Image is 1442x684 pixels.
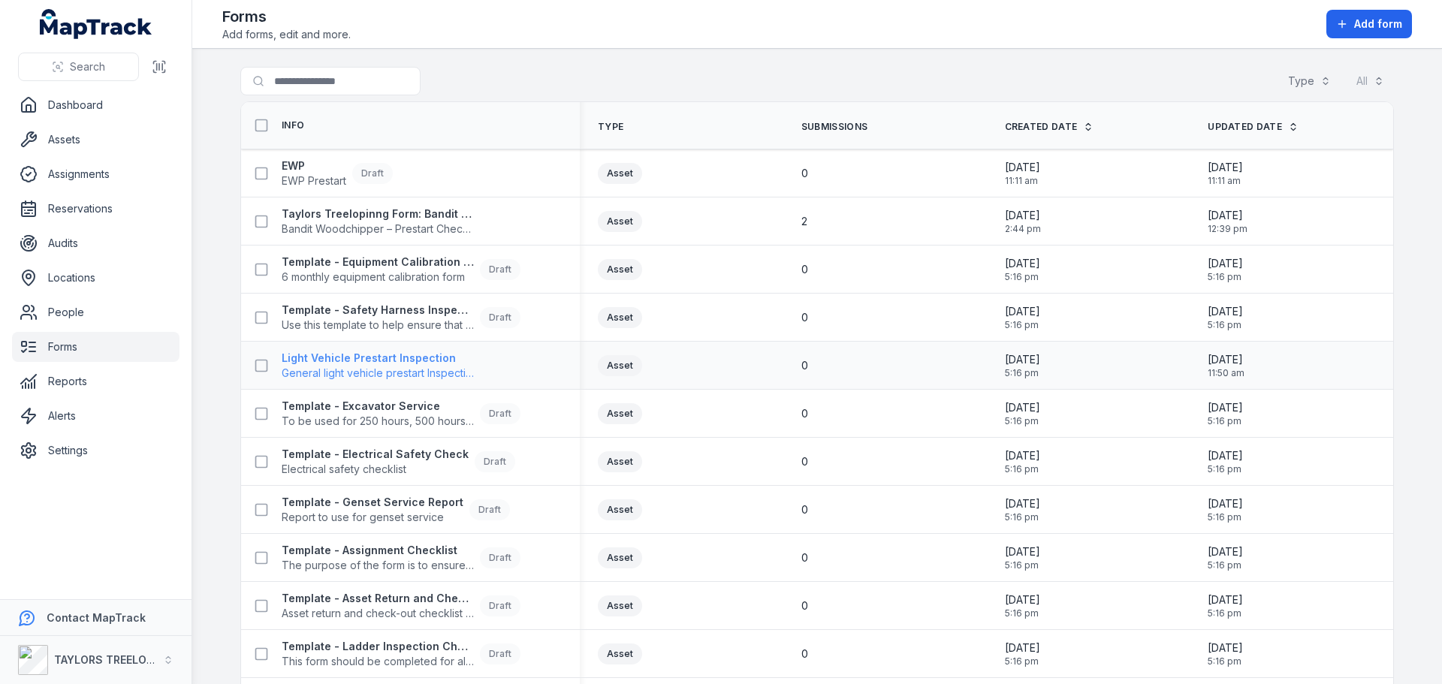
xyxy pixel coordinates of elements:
span: 12:39 pm [1208,223,1247,235]
time: 03/06/2025, 5:16:59 pm [1005,544,1040,571]
time: 03/06/2025, 5:16:59 pm [1005,640,1040,667]
div: Draft [480,403,520,424]
span: 0 [801,406,808,421]
time: 28/08/2025, 2:44:53 pm [1005,208,1041,235]
span: 0 [801,646,808,661]
div: Draft [469,499,510,520]
div: Asset [598,499,642,520]
span: 5:16 pm [1208,319,1243,331]
span: 11:11 am [1005,175,1040,187]
span: 5:16 pm [1208,607,1243,619]
time: 03/06/2025, 5:16:59 pm [1005,496,1040,523]
h2: Forms [222,6,351,27]
a: Template - Ladder Inspection ChecklistThis form should be completed for all ladders.Draft [282,639,520,669]
span: Electrical safety checklist [282,462,469,477]
span: Asset return and check-out checklist - for key assets. [282,606,474,621]
strong: Template - Safety Harness Inspection [282,303,474,318]
span: 11:11 am [1208,175,1243,187]
time: 03/06/2025, 5:16:59 pm [1208,496,1243,523]
span: 5:16 pm [1005,415,1040,427]
span: [DATE] [1208,400,1243,415]
span: EWP Prestart [282,173,346,188]
strong: Contact MapTrack [47,611,146,624]
time: 03/06/2025, 5:16:59 pm [1005,448,1040,475]
span: 2 [801,214,807,229]
a: EWPEWP PrestartDraft [282,158,393,188]
a: Assignments [12,159,179,189]
span: Updated Date [1208,121,1282,133]
div: Asset [598,355,642,376]
div: Asset [598,307,642,328]
span: [DATE] [1005,208,1041,223]
span: 5:16 pm [1005,655,1040,667]
strong: Template - Asset Return and Check-out Checklist [282,591,474,606]
a: Reports [12,366,179,396]
span: [DATE] [1005,448,1040,463]
span: [DATE] [1005,592,1040,607]
span: [DATE] [1208,640,1243,655]
span: [DATE] [1005,496,1040,511]
strong: Template - Electrical Safety Check [282,447,469,462]
a: Updated Date [1208,121,1299,133]
span: 5:16 pm [1005,367,1040,379]
a: Light Vehicle Prestart InspectionGeneral light vehicle prestart Inspection form [282,351,474,381]
time: 03/06/2025, 5:16:59 pm [1208,592,1243,619]
span: [DATE] [1005,400,1040,415]
time: 01/09/2025, 11:50:34 am [1208,352,1244,379]
span: [DATE] [1208,160,1243,175]
span: 0 [801,502,808,517]
strong: Template - Genset Service Report [282,495,463,510]
strong: Template - Excavator Service [282,399,474,414]
strong: Taylors Treelopinng Form: Bandit Woodchipper – Prestart Checklist [282,206,474,221]
div: Asset [598,163,642,184]
span: Created Date [1005,121,1078,133]
span: [DATE] [1208,352,1244,367]
span: [DATE] [1208,496,1243,511]
a: Dashboard [12,90,179,120]
a: Template - Excavator ServiceTo be used for 250 hours, 500 hours and 750 hours service only. (1,00... [282,399,520,429]
a: Taylors Treelopinng Form: Bandit Woodchipper – Prestart ChecklistBandit Woodchipper – Prestart Ch... [282,206,474,237]
span: 11:50 am [1208,367,1244,379]
div: Draft [480,307,520,328]
span: Info [282,119,304,131]
span: 0 [801,166,808,181]
span: 0 [801,454,808,469]
a: MapTrack [40,9,152,39]
span: 5:16 pm [1005,559,1040,571]
div: Draft [480,547,520,568]
a: People [12,297,179,327]
a: Template - Electrical Safety CheckElectrical safety checklistDraft [282,447,515,477]
a: Created Date [1005,121,1094,133]
strong: TAYLORS TREELOPPING [54,653,179,666]
div: Draft [480,643,520,664]
span: 0 [801,310,808,325]
strong: Light Vehicle Prestart Inspection [282,351,474,366]
span: 6 monthly equipment calibration form [282,270,474,285]
time: 03/06/2025, 5:16:59 pm [1208,400,1243,427]
span: Type [598,121,623,133]
div: Draft [480,595,520,616]
span: [DATE] [1208,256,1243,271]
button: All [1347,67,1394,95]
span: 0 [801,598,808,613]
span: 5:16 pm [1208,655,1243,667]
span: [DATE] [1005,352,1040,367]
time: 01/09/2025, 11:11:23 am [1208,160,1243,187]
time: 03/06/2025, 5:16:59 pm [1208,640,1243,667]
a: Template - Safety Harness InspectionUse this template to help ensure that your harness is in good... [282,303,520,333]
time: 03/06/2025, 5:16:59 pm [1005,304,1040,331]
time: 03/06/2025, 5:16:59 pm [1208,544,1243,571]
span: 5:16 pm [1208,463,1243,475]
a: Template - Asset Return and Check-out ChecklistAsset return and check-out checklist - for key ass... [282,591,520,621]
time: 03/06/2025, 5:16:59 pm [1005,592,1040,619]
a: Settings [12,435,179,466]
time: 03/06/2025, 5:16:59 pm [1208,304,1243,331]
span: General light vehicle prestart Inspection form [282,366,474,381]
span: [DATE] [1208,304,1243,319]
span: 0 [801,358,808,373]
span: [DATE] [1208,208,1247,223]
span: [DATE] [1005,640,1040,655]
span: 5:16 pm [1208,559,1243,571]
span: This form should be completed for all ladders. [282,654,474,669]
strong: Template - Equipment Calibration Form [282,255,474,270]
